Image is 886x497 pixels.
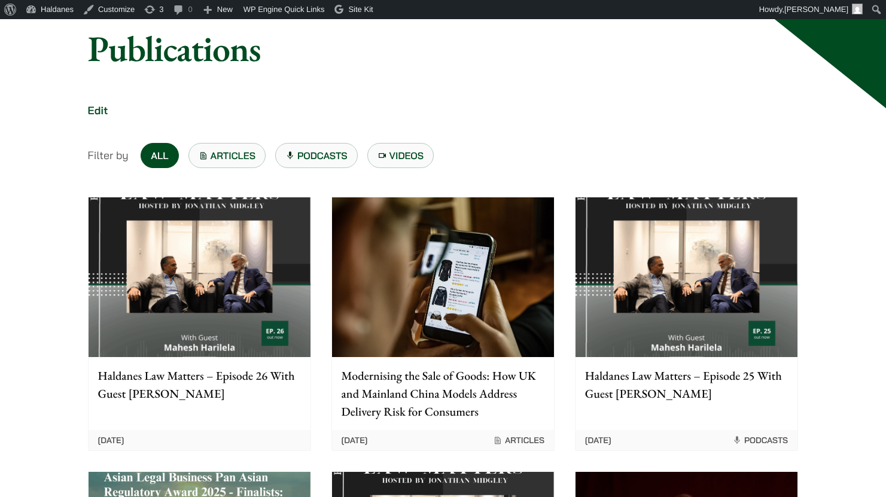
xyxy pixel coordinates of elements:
a: Haldanes Law Matters – Episode 26 With Guest [PERSON_NAME] [DATE] [88,197,311,451]
a: Edit [88,103,108,117]
p: Haldanes Law Matters – Episode 26 With Guest [PERSON_NAME] [98,367,301,403]
a: Podcasts [275,143,358,168]
a: All [141,143,178,168]
a: Articles [188,143,266,168]
time: [DATE] [342,435,368,446]
a: Videos [367,143,434,168]
p: Modernising the Sale of Goods: How UK and Mainland China Models Address Delivery Risk for Consumers [342,367,544,420]
span: Articles [493,435,544,446]
span: Site Kit [348,5,373,14]
time: [DATE] [98,435,124,446]
span: [PERSON_NAME] [784,5,848,14]
time: [DATE] [585,435,611,446]
h1: Publications [88,27,799,70]
a: Modernising the Sale of Goods: How UK and Mainland China Models Address Delivery Risk for Consume... [331,197,555,451]
span: Podcasts [732,435,788,446]
a: Haldanes Law Matters – Episode 25 With Guest [PERSON_NAME] [DATE] Podcasts [575,197,798,451]
span: Filter by [88,147,129,163]
p: Haldanes Law Matters – Episode 25 With Guest [PERSON_NAME] [585,367,788,403]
